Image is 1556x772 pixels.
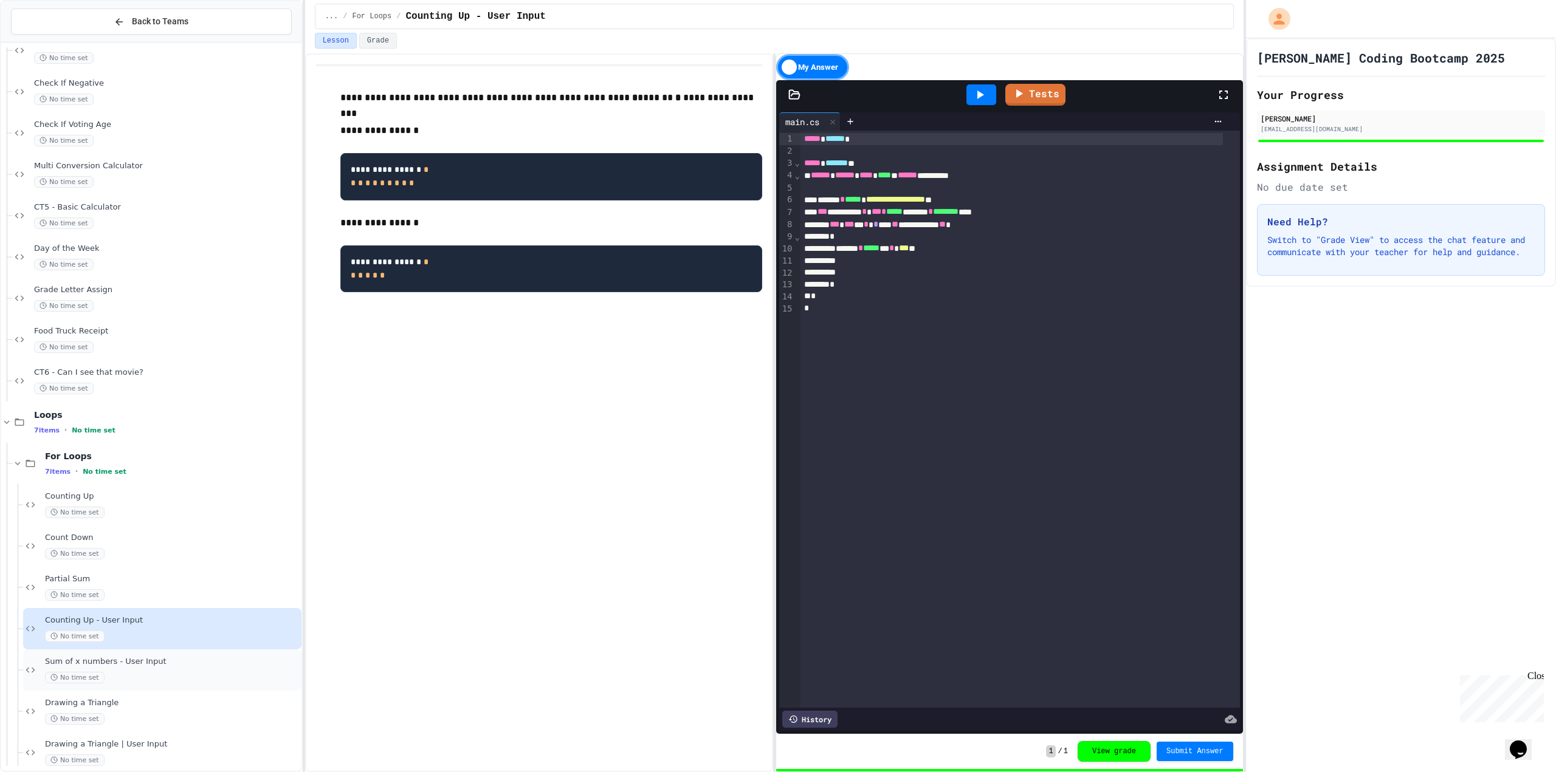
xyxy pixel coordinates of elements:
h2: Assignment Details [1257,158,1545,175]
div: 9 [779,231,794,243]
button: Submit Answer [1157,742,1233,761]
span: For Loops [352,12,391,21]
div: 4 [779,169,794,182]
div: 5 [779,182,794,194]
div: 10 [779,243,794,255]
div: 7 [779,207,794,219]
span: Back to Teams [132,15,188,28]
div: main.cs [779,115,825,128]
span: Count Down [45,533,299,543]
div: 14 [779,291,794,303]
div: 11 [779,255,794,267]
span: Fold line [794,158,800,168]
span: 1 [1064,746,1068,756]
iframe: chat widget [1455,671,1544,722]
span: No time set [34,52,94,64]
span: • [75,466,78,476]
button: View grade [1078,741,1151,762]
span: No time set [83,468,126,476]
button: Lesson [315,33,357,49]
div: [PERSON_NAME] [1261,113,1541,124]
span: Check If Negative [34,78,299,89]
span: No time set [34,259,94,270]
div: Chat with us now!Close [5,5,84,77]
div: 8 [779,219,794,231]
span: Grade Letter Assign [34,285,299,295]
div: main.cs [779,112,841,131]
span: No time set [45,589,105,601]
div: 2 [779,145,794,157]
span: Food Truck Receipt [34,326,299,336]
span: No time set [45,548,105,559]
div: 12 [779,267,794,279]
span: No time set [45,507,105,518]
span: Drawing a Triangle | User Input [45,739,299,750]
a: Tests [1005,84,1065,106]
span: No time set [45,754,105,766]
span: No time set [72,426,115,434]
span: Counting Up - User Input [45,615,299,626]
span: CT6 - Can I see that movie? [34,367,299,378]
h1: [PERSON_NAME] Coding Bootcamp 2025 [1257,49,1505,66]
span: / [1058,746,1062,756]
h2: Your Progress [1257,86,1545,103]
span: Partial Sum [45,574,299,584]
span: ... [325,12,339,21]
div: 1 [779,133,794,145]
button: Grade [359,33,397,49]
div: 13 [779,279,794,291]
span: No time set [45,630,105,642]
span: No time set [45,672,105,683]
span: No time set [34,300,94,312]
span: 7 items [34,426,60,434]
span: No time set [45,713,105,725]
span: Check If Voting Age [34,120,299,130]
span: / [343,12,347,21]
div: [EMAIL_ADDRESS][DOMAIN_NAME] [1261,125,1541,134]
span: Fold line [794,232,800,242]
span: For Loops [45,451,299,462]
span: No time set [34,135,94,146]
div: 15 [779,303,794,315]
span: Submit Answer [1166,746,1224,756]
span: No time set [34,341,94,353]
span: No time set [34,217,94,229]
div: History [782,711,838,728]
span: Drawing a Triangle [45,698,299,708]
span: 7 items [45,468,71,476]
button: Back to Teams [11,9,292,35]
h3: Need Help? [1267,214,1535,229]
p: Switch to "Grade View" to access the chat feature and communicate with your teacher for help and ... [1267,234,1535,258]
span: Sum of x numbers - User Input [45,657,299,667]
div: No due date set [1257,180,1545,194]
span: No time set [34,94,94,105]
span: / [396,12,401,21]
div: 3 [779,157,794,169]
div: 6 [779,194,794,206]
span: 1 [1046,745,1055,757]
span: Counting Up [45,491,299,502]
span: CT5 - Basic Calculator [34,202,299,213]
span: Loops [34,409,299,420]
div: My Account [1256,5,1293,33]
span: Counting Up - User Input [405,9,545,24]
span: Multi Conversion Calculator [34,161,299,171]
span: No time set [34,383,94,394]
span: Fold line [794,171,800,180]
span: No time set [34,176,94,188]
span: Day of the Week [34,244,299,254]
span: • [64,425,67,435]
iframe: chat widget [1505,723,1544,760]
